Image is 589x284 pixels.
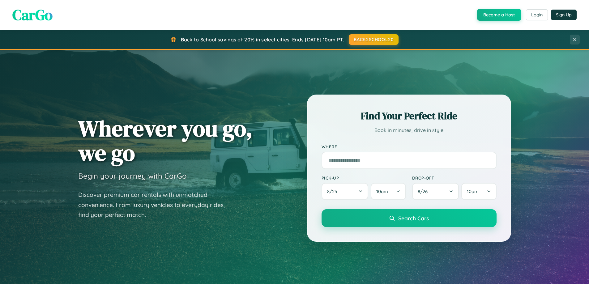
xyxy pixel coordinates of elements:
button: Sign Up [551,10,577,20]
span: CarGo [12,5,53,25]
span: 8 / 26 [418,189,431,194]
button: 10am [461,183,496,200]
p: Book in minutes, drive in style [322,126,497,135]
h3: Begin your journey with CarGo [78,171,187,180]
h2: Find Your Perfect Ride [322,109,497,123]
label: Where [322,144,497,149]
button: 8/26 [412,183,459,200]
span: 10am [376,189,388,194]
label: Pick-up [322,175,406,180]
button: 10am [371,183,406,200]
span: Search Cars [398,215,429,222]
button: Search Cars [322,209,497,227]
p: Discover premium car rentals with unmatched convenience. From luxury vehicles to everyday rides, ... [78,190,233,220]
button: Login [526,9,548,20]
span: Back to School savings of 20% in select cities! Ends [DATE] 10am PT. [181,36,344,43]
span: 8 / 25 [327,189,340,194]
h1: Wherever you go, we go [78,116,253,165]
button: Become a Host [477,9,521,21]
label: Drop-off [412,175,497,180]
button: BACK2SCHOOL20 [349,34,399,45]
span: 10am [467,189,479,194]
button: 8/25 [322,183,369,200]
